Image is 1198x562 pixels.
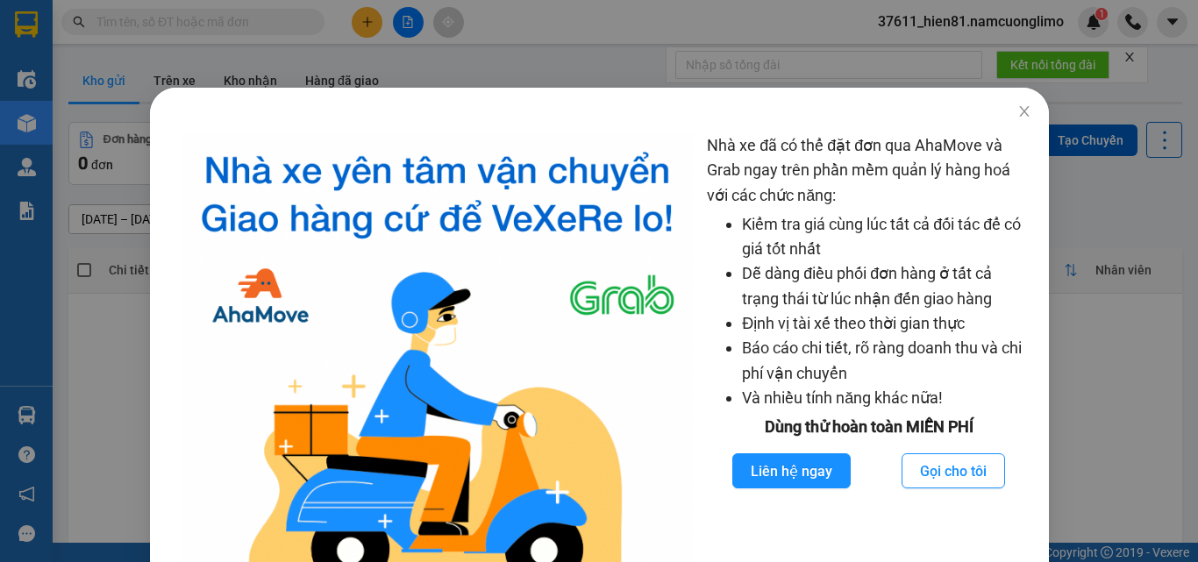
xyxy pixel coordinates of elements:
[902,453,1005,488] button: Gọi cho tôi
[751,460,832,482] span: Liên hệ ngay
[742,336,1030,386] li: Báo cáo chi tiết, rõ ràng doanh thu và chi phí vận chuyển
[742,212,1030,262] li: Kiểm tra giá cùng lúc tất cả đối tác để có giá tốt nhất
[1016,104,1030,118] span: close
[742,261,1030,311] li: Dễ dàng điều phối đơn hàng ở tất cả trạng thái từ lúc nhận đến giao hàng
[732,453,851,488] button: Liên hệ ngay
[742,386,1030,410] li: Và nhiều tính năng khác nữa!
[999,88,1048,137] button: Close
[920,460,987,482] span: Gọi cho tôi
[707,415,1030,439] div: Dùng thử hoàn toàn MIỄN PHÍ
[742,311,1030,336] li: Định vị tài xế theo thời gian thực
